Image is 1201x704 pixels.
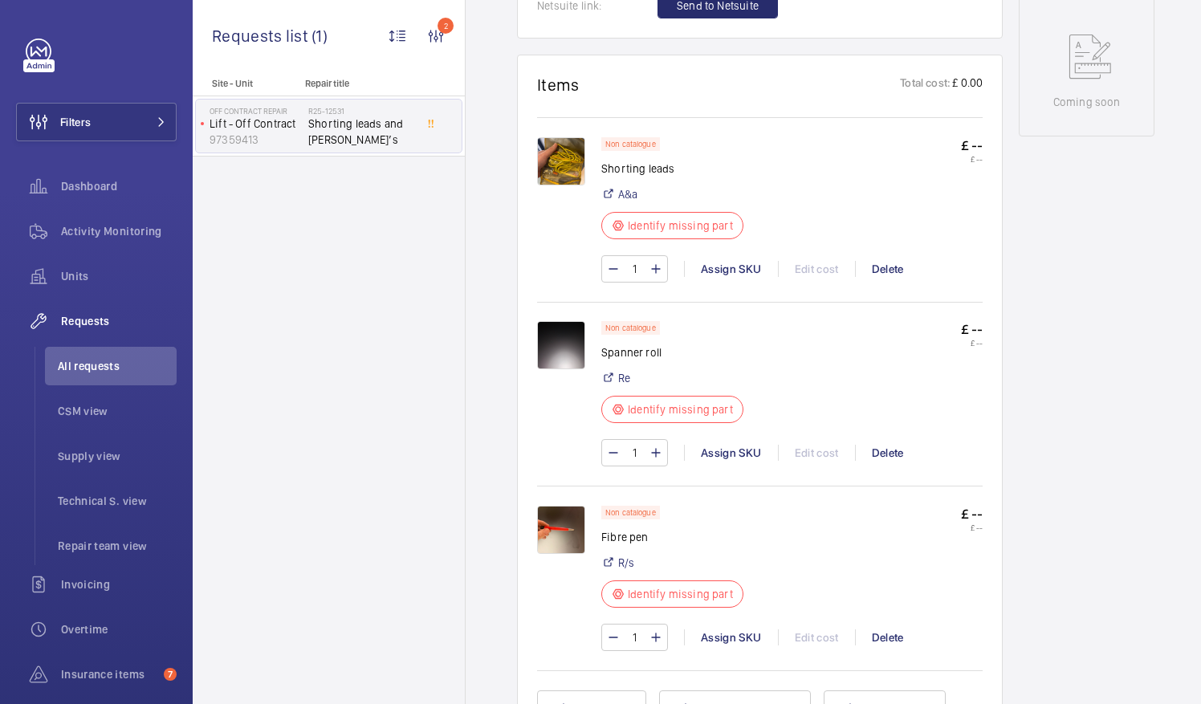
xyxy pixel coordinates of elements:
[951,75,983,95] p: £ 0.00
[628,586,733,602] p: Identify missing part
[855,629,920,645] div: Delete
[58,403,177,419] span: CSM view
[537,75,580,95] h1: Items
[537,321,585,369] img: 1758367035929-61503a67-b478-43e6-8dfc-470278a50e75
[210,132,302,148] p: 97359413
[537,137,585,185] img: 1758367035788-9e5731f0-9f4f-4a95-9418-1a8109a9a905
[961,154,983,164] p: £ --
[58,538,177,554] span: Repair team view
[58,448,177,464] span: Supply view
[855,445,920,461] div: Delete
[61,666,157,682] span: Insurance items
[628,218,733,234] p: Identify missing part
[212,26,311,46] span: Requests list
[961,338,983,348] p: £ --
[618,186,638,202] a: A&a
[605,325,656,331] p: Non catalogue
[61,313,177,329] span: Requests
[61,621,177,637] span: Overtime
[628,401,733,417] p: Identify missing part
[605,510,656,515] p: Non catalogue
[210,106,302,116] p: Off Contract Repair
[684,261,778,277] div: Assign SKU
[61,268,177,284] span: Units
[61,178,177,194] span: Dashboard
[684,445,778,461] div: Assign SKU
[16,103,177,141] button: Filters
[601,344,753,360] p: Spanner roll
[60,114,91,130] span: Filters
[58,358,177,374] span: All requests
[537,506,585,554] img: 1758367035970-40fceff8-291d-49fc-97c8-f1f87880efa2
[1053,94,1121,110] p: Coming soon
[900,75,951,95] p: Total cost:
[961,321,983,338] p: £ --
[58,493,177,509] span: Technical S. view
[601,161,753,177] p: Shorting leads
[308,116,414,148] span: Shorting leads and [PERSON_NAME]’s
[210,116,302,132] p: Lift - Off Contract
[164,668,177,681] span: 7
[961,506,983,523] p: £ --
[961,523,983,532] p: £ --
[855,261,920,277] div: Delete
[61,223,177,239] span: Activity Monitoring
[618,555,635,571] a: R/s
[618,370,630,386] a: Re
[61,576,177,592] span: Invoicing
[605,141,656,147] p: Non catalogue
[308,106,414,116] h2: R25-12531
[305,78,411,89] p: Repair title
[684,629,778,645] div: Assign SKU
[601,529,753,545] p: Fibre pen
[961,137,983,154] p: £ --
[193,78,299,89] p: Site - Unit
